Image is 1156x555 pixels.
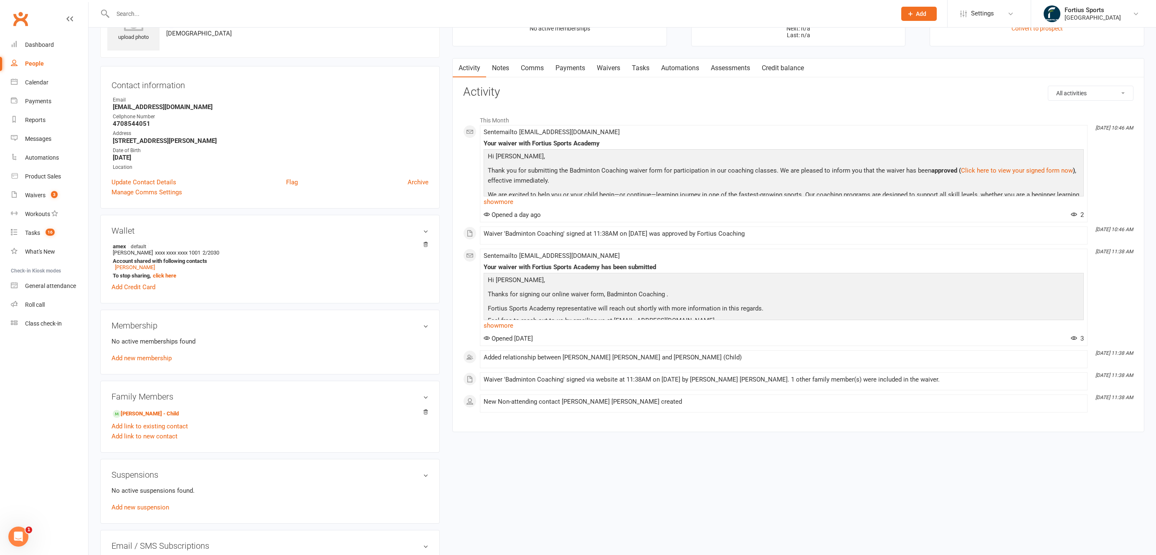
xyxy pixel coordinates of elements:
span: 3 [1071,335,1084,342]
li: [PERSON_NAME] [112,242,428,280]
span: Opened [DATE] [484,335,533,342]
li: This Month [463,112,1133,125]
div: Location [113,163,428,171]
div: People [25,60,44,67]
div: Waivers [25,192,46,199]
span: Sent email to [EMAIL_ADDRESS][DOMAIN_NAME] [484,128,620,136]
div: Product Sales [25,173,61,180]
div: Address [113,130,428,137]
h3: Contact information [112,77,428,90]
input: Search... [110,8,890,20]
a: Reports [11,111,88,130]
a: Class kiosk mode [11,314,88,333]
a: Roll call [11,295,88,314]
a: Convert to prospect [1012,25,1063,32]
strong: [EMAIL_ADDRESS][DOMAIN_NAME] [113,103,428,111]
span: default [128,243,149,249]
div: Waiver 'Badminton Coaching' signed at 11:38AM on [DATE] was approved by Fortius Coaching [484,230,1084,237]
p: No active suspensions found. [112,486,428,496]
i: [DATE] 11:38 AM [1095,350,1133,356]
i: [DATE] 10:46 AM [1095,227,1133,232]
a: Update Contact Details [112,177,176,187]
a: Waivers [591,59,626,78]
i: [DATE] 11:38 AM [1095,372,1133,378]
div: upload photo [107,14,160,42]
div: Reports [25,117,46,123]
a: Tasks 16 [11,224,88,242]
a: Workouts [11,205,88,224]
span: No active memberships [530,25,590,32]
a: People [11,54,88,73]
strong: Account shared with following contacts [113,258,424,264]
span: ) [1073,167,1075,174]
div: Messages [25,135,51,142]
a: Calendar [11,73,88,92]
a: show more [484,320,1084,331]
a: What's New [11,242,88,261]
div: Waiver 'Badminton Coaching' signed via website at 11:38AM on [DATE] by [PERSON_NAME] [PERSON_NAME... [484,376,1084,383]
div: New Non-attending contact [PERSON_NAME] [PERSON_NAME] created [484,398,1084,405]
div: Automations [25,154,59,161]
strong: [STREET_ADDRESS][PERSON_NAME] [113,137,428,145]
div: Roll call [25,301,45,308]
p: Hi [PERSON_NAME], [486,151,1082,163]
span: 2 [1071,211,1084,219]
a: Automations [655,59,705,78]
p: No active memberships found [112,336,428,346]
span: Opened a day ago [484,211,541,219]
div: General attendance [25,283,76,289]
a: click here [153,272,176,279]
span: 1 [25,527,32,533]
div: Your waiver with Fortius Sports Academy has been submitted [484,264,1084,271]
a: Credit balance [756,59,810,78]
a: Add new membership [112,354,172,362]
a: Product Sales [11,167,88,186]
div: Workouts [25,211,50,217]
a: Comms [515,59,550,78]
p: Feel free to reach out to us by emailing us at [EMAIL_ADDRESS][DOMAIN_NAME] [486,316,1082,328]
i: [DATE] 10:46 AM [1095,125,1133,131]
a: Click here to view your signed form now [961,167,1073,174]
a: Dashboard [11,36,88,54]
a: Flag [286,177,298,187]
h3: Email / SMS Subscriptions [112,541,428,550]
a: Waivers 3 [11,186,88,205]
i: [DATE] 11:38 AM [1095,395,1133,400]
div: Tasks [25,229,40,236]
a: Archive [408,177,428,187]
span: 16 [46,229,55,236]
h3: Family Members [112,392,428,401]
button: Add [901,7,937,21]
a: Payments [11,92,88,111]
span: 2/2030 [203,249,219,256]
strong: To stop sharing, [113,272,424,279]
span: 3 [51,191,58,198]
div: [GEOGRAPHIC_DATA] [1065,14,1121,21]
h3: Suspensions [112,470,428,479]
a: Payments [550,59,591,78]
a: Add link to existing contact [112,421,188,431]
a: show more [484,196,1084,208]
strong: amex [113,243,424,249]
h3: Membership [112,321,428,330]
a: Add Credit Card [112,282,155,292]
div: Cellphone Number [113,113,428,121]
h3: Activity [463,86,1133,99]
iframe: Intercom live chat [8,527,28,547]
img: thumb_image1743802567.png [1044,5,1060,22]
a: General attendance kiosk mode [11,277,88,295]
a: Assessments [705,59,756,78]
strong: 4708544051 [113,120,428,127]
a: Activity [453,59,486,78]
p: We are excited to help you or your child begin—or continue—learning journey in one of the fastest... [486,190,1082,212]
div: Your waiver with Fortius Sports Academy [484,140,1084,147]
span: xxxx xxxx xxxx 1001 [155,249,200,256]
a: Messages [11,130,88,148]
div: Calendar [25,79,48,86]
p: Fortius Sports Academy representative will reach out shortly with more information in this regards. [486,303,1082,316]
a: [PERSON_NAME] - Child [113,410,179,418]
div: Added relationship between [PERSON_NAME] [PERSON_NAME] and [PERSON_NAME] (Child) [484,354,1084,361]
div: Email [113,96,428,104]
a: [PERSON_NAME] [115,264,155,270]
p: Thanks for signing our online waiver form, Badminton Coaching . [486,289,1082,301]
